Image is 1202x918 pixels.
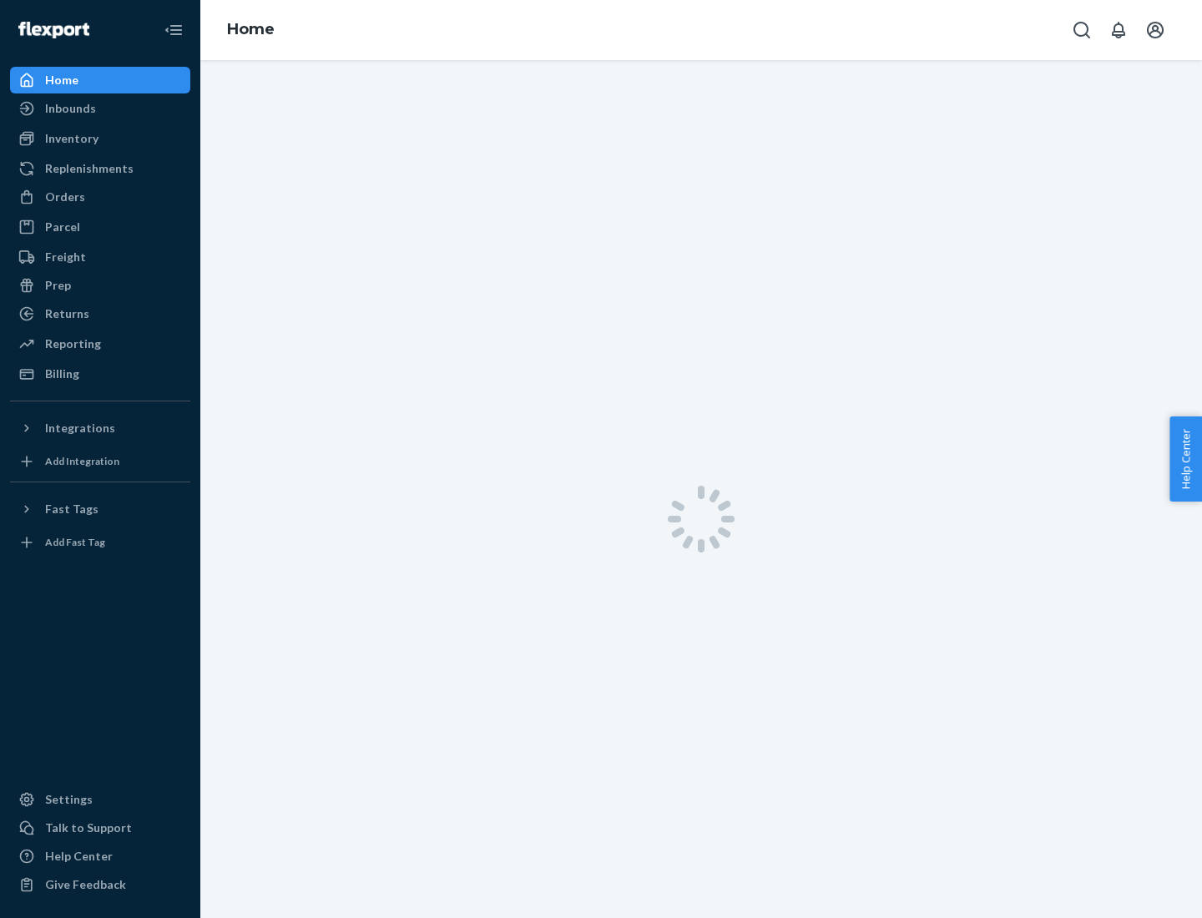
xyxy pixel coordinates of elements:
button: Give Feedback [10,871,190,898]
div: Returns [45,305,89,322]
div: Billing [45,366,79,382]
div: Integrations [45,420,115,436]
a: Billing [10,361,190,387]
div: Help Center [45,848,113,865]
div: Reporting [45,335,101,352]
button: Close Navigation [157,13,190,47]
a: Home [227,20,275,38]
div: Inbounds [45,100,96,117]
a: Inventory [10,125,190,152]
div: Inventory [45,130,98,147]
div: Home [45,72,78,88]
a: Home [10,67,190,93]
div: Fast Tags [45,501,98,517]
a: Freight [10,244,190,270]
button: Integrations [10,415,190,441]
button: Open account menu [1139,13,1172,47]
div: Settings [45,791,93,808]
div: Prep [45,277,71,294]
ol: breadcrumbs [214,6,288,54]
a: Add Integration [10,448,190,475]
div: Replenishments [45,160,134,177]
div: Orders [45,189,85,205]
a: Replenishments [10,155,190,182]
div: Freight [45,249,86,265]
div: Add Fast Tag [45,535,105,549]
button: Help Center [1169,416,1202,502]
a: Settings [10,786,190,813]
a: Parcel [10,214,190,240]
div: Give Feedback [45,876,126,893]
a: Orders [10,184,190,210]
button: Fast Tags [10,496,190,522]
a: Reporting [10,330,190,357]
button: Open notifications [1102,13,1135,47]
button: Open Search Box [1065,13,1098,47]
img: Flexport logo [18,22,89,38]
a: Add Fast Tag [10,529,190,556]
div: Add Integration [45,454,119,468]
a: Prep [10,272,190,299]
div: Talk to Support [45,820,132,836]
a: Inbounds [10,95,190,122]
a: Returns [10,300,190,327]
a: Talk to Support [10,815,190,841]
a: Help Center [10,843,190,870]
div: Parcel [45,219,80,235]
